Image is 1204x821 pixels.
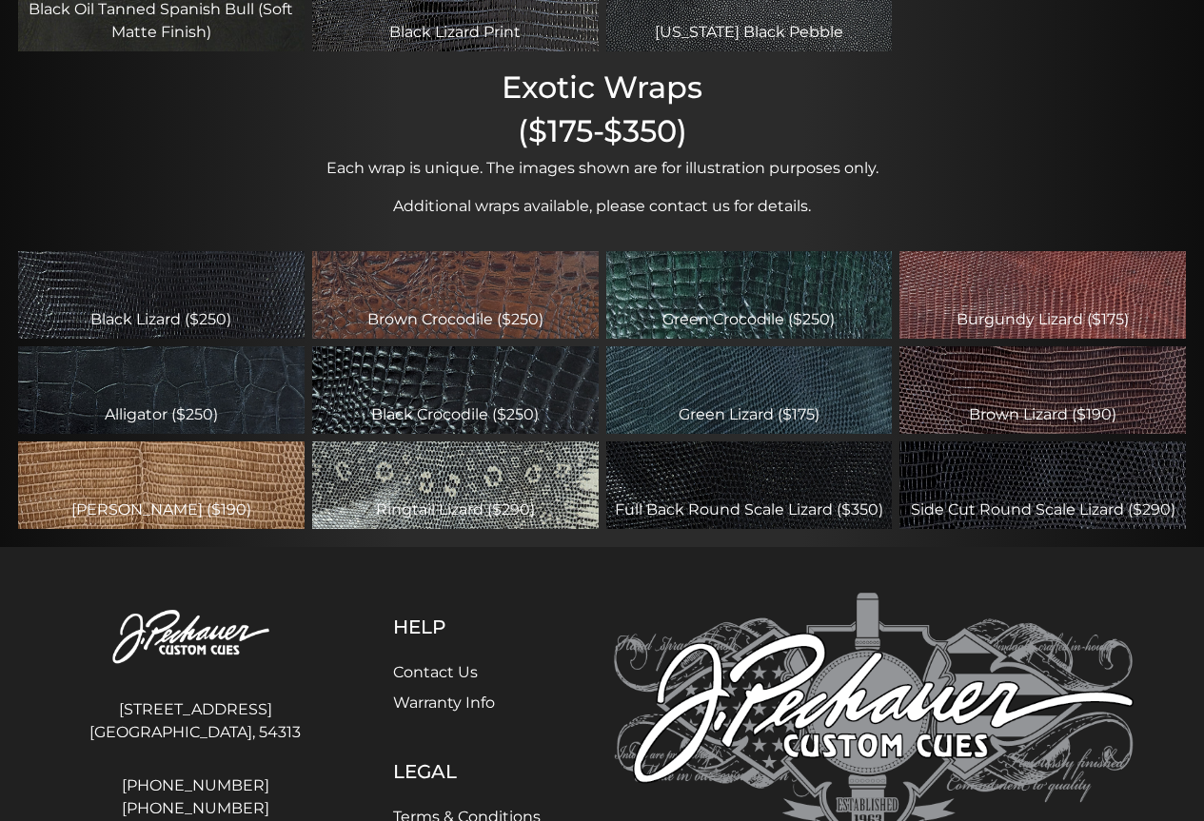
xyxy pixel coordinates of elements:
address: [STREET_ADDRESS] [GEOGRAPHIC_DATA], 54313 [71,691,320,752]
div: Alligator ($250) [18,346,305,434]
img: Pechauer Custom Cues [71,593,320,683]
a: Warranty Info [393,694,495,712]
h5: Help [393,616,541,638]
div: Burgundy Lizard ($175) [899,251,1186,339]
a: Contact Us [393,663,478,681]
div: Brown Crocodile ($250) [312,251,599,339]
div: Brown Lizard ($190) [899,346,1186,434]
div: Green Lizard ($175) [606,346,893,434]
a: [PHONE_NUMBER] [71,774,320,797]
div: Ringtail Lizard ($290) [312,441,599,529]
h5: Legal [393,760,541,783]
div: Side Cut Round Scale Lizard ($290) [899,441,1186,529]
div: Black Crocodile ($250) [312,346,599,434]
a: [PHONE_NUMBER] [71,797,320,820]
div: Green Crocodile ($250) [606,251,893,339]
div: Black Lizard ($250) [18,251,305,339]
div: [PERSON_NAME] ($190) [18,441,305,529]
div: Full Back Round Scale Lizard ($350) [606,441,893,529]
